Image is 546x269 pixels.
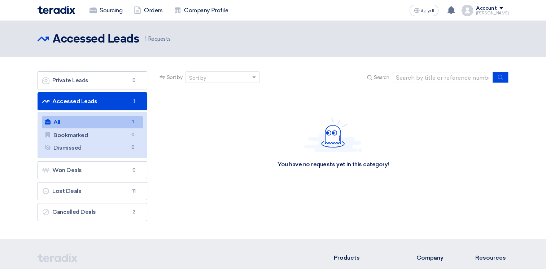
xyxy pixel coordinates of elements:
span: 0 [130,167,138,174]
span: 0 [130,77,138,84]
span: 0 [128,131,137,139]
div: You have no requests yet in this category! [278,161,389,168]
img: Teradix logo [38,6,75,14]
a: Company Profile [168,3,234,18]
a: Dismissed [42,142,143,154]
div: [PERSON_NAME] [476,11,508,15]
h2: Accessed Leads [53,32,139,47]
img: Hello [304,117,362,152]
a: Private Leads0 [38,71,147,89]
span: 0 [128,144,137,151]
span: 11 [130,188,138,195]
li: Products [334,253,395,262]
span: 1 [130,98,138,105]
span: 1 [145,36,147,42]
input: Search by title or reference number [392,72,493,83]
a: Orders [128,3,168,18]
div: Sort by [189,74,206,82]
span: 2 [130,208,138,216]
a: Lost Deals11 [38,182,147,200]
span: Search [374,74,389,81]
span: Requests [145,35,170,43]
li: Resources [475,253,508,262]
a: Accessed Leads1 [38,92,147,110]
li: Company [416,253,454,262]
a: All [42,116,143,128]
span: Sort by [167,74,183,81]
button: العربية [410,5,438,16]
img: profile_test.png [462,5,473,16]
div: Account [476,5,497,12]
a: Bookmarked [42,129,143,141]
span: 1 [128,118,137,126]
a: Won Deals0 [38,161,147,179]
span: العربية [421,8,434,13]
a: Cancelled Deals2 [38,203,147,221]
a: Sourcing [84,3,128,18]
